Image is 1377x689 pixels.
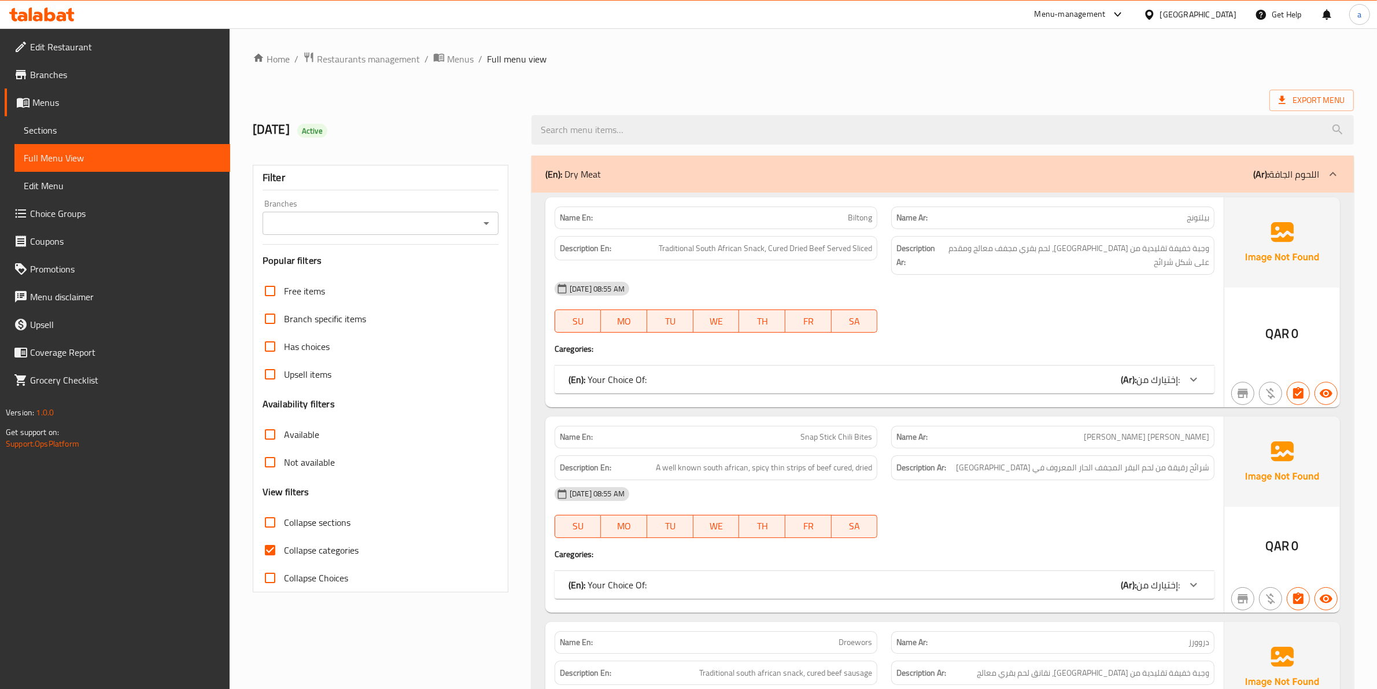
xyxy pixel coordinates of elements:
[1084,431,1209,443] span: [PERSON_NAME] [PERSON_NAME]
[447,52,474,66] span: Menus
[836,313,873,330] span: SA
[560,431,593,443] strong: Name En:
[531,156,1354,193] div: (En): Dry Meat(Ar):اللحوم الجافة
[545,167,601,181] p: Dry Meat
[284,515,350,529] span: Collapse sections
[253,52,290,66] a: Home
[659,241,872,256] span: Traditional South African Snack, Cured Dried Beef Served Sliced
[568,373,647,386] p: Your Choice Of:
[284,571,348,585] span: Collapse Choices
[785,515,832,538] button: FR
[652,518,689,535] span: TU
[478,52,482,66] li: /
[656,460,872,475] span: A well known south african, spicy thin strips of beef cured, dried
[565,488,629,499] span: [DATE] 08:55 AM
[1160,8,1236,21] div: [GEOGRAPHIC_DATA]
[6,405,34,420] span: Version:
[30,40,221,54] span: Edit Restaurant
[896,460,946,475] strong: Description Ar:
[896,431,928,443] strong: Name Ar:
[1188,636,1209,649] span: دروورز
[5,311,230,338] a: Upsell
[531,115,1354,145] input: search
[1253,165,1269,183] b: (Ar):
[1315,382,1338,405] button: Available
[1287,382,1310,405] button: Has choices
[832,515,878,538] button: SA
[1121,576,1136,594] b: (Ar):
[896,212,928,224] strong: Name Ar:
[606,518,643,535] span: MO
[693,515,740,538] button: WE
[253,51,1354,67] nav: breadcrumb
[699,666,872,680] span: Traditional south african snack, cured beef sausage
[30,373,221,387] span: Grocery Checklist
[568,576,585,594] b: (En):
[560,460,611,475] strong: Description En:
[941,241,1209,270] span: وجبة خفيفة تقليدية من جنوب أفريقيا، لحم بقري مجفف معالج ومقدم على شكل شرائح
[30,234,221,248] span: Coupons
[284,428,319,441] span: Available
[790,313,827,330] span: FR
[30,290,221,304] span: Menu disclaimer
[800,431,872,443] span: Snap Stick Chili Bites
[284,312,366,326] span: Branch specific items
[790,518,827,535] span: FR
[647,515,693,538] button: TU
[555,366,1214,393] div: (En): Your Choice Of:(Ar):إختيارك من:
[555,310,601,333] button: SU
[24,151,221,165] span: Full Menu View
[1357,8,1361,21] span: a
[606,313,643,330] span: MO
[560,518,597,535] span: SU
[1266,535,1289,557] span: QAR
[1136,576,1180,594] span: إختيارك من:
[5,366,230,394] a: Grocery Checklist
[956,460,1209,475] span: شرائح رقيقة من لحم البقر المجفف الحار المعروف في جنوب أفريقيا
[297,126,327,137] span: Active
[487,52,547,66] span: Full menu view
[1231,587,1254,610] button: Not branch specific item
[5,33,230,61] a: Edit Restaurant
[263,254,499,267] h3: Popular filters
[424,52,429,66] li: /
[693,310,740,333] button: WE
[560,636,593,649] strong: Name En:
[1291,322,1298,345] span: 0
[652,313,689,330] span: TU
[5,255,230,283] a: Promotions
[560,241,611,256] strong: Description En:
[1315,587,1338,610] button: Available
[1224,417,1340,507] img: Ae5nvW7+0k+MAAAAAElFTkSuQmCC
[433,51,474,67] a: Menus
[1287,587,1310,610] button: Has choices
[832,310,878,333] button: SA
[297,124,327,138] div: Active
[294,52,298,66] li: /
[555,548,1214,560] h4: Caregories:
[24,179,221,193] span: Edit Menu
[263,397,335,411] h3: Availability filters
[1136,371,1180,388] span: إختيارك من:
[568,578,647,592] p: Your Choice Of:
[839,636,872,649] span: Droewors
[284,367,331,381] span: Upsell items
[896,636,928,649] strong: Name Ar:
[560,313,597,330] span: SU
[317,52,420,66] span: Restaurants management
[744,518,781,535] span: TH
[30,345,221,359] span: Coverage Report
[647,310,693,333] button: TU
[1291,535,1298,557] span: 0
[32,95,221,109] span: Menus
[1121,371,1136,388] b: (Ar):
[284,284,325,298] span: Free items
[977,666,1209,680] span: وجبة خفيفة تقليدية من جنوب أفريقيا، نقانق لحم بقري معالج
[1259,382,1282,405] button: Purchased item
[739,515,785,538] button: TH
[601,515,647,538] button: MO
[5,227,230,255] a: Coupons
[560,212,593,224] strong: Name En:
[284,340,330,353] span: Has choices
[30,318,221,331] span: Upsell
